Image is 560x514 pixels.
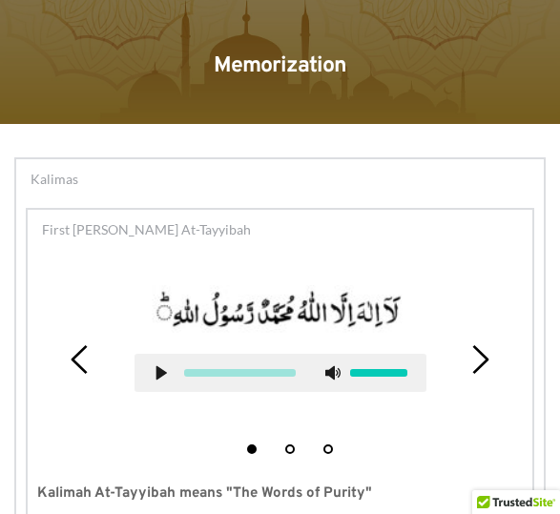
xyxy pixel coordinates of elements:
[323,444,333,454] button: 3 of 3
[285,444,295,454] button: 2 of 3
[42,219,251,239] span: First [PERSON_NAME] At-Tayyibah
[37,484,372,503] strong: Kalimah At-Tayyibah means "The Words of Purity"
[31,169,78,189] span: Kalimas
[214,52,346,80] span: Memorization
[247,444,257,454] button: 1 of 3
